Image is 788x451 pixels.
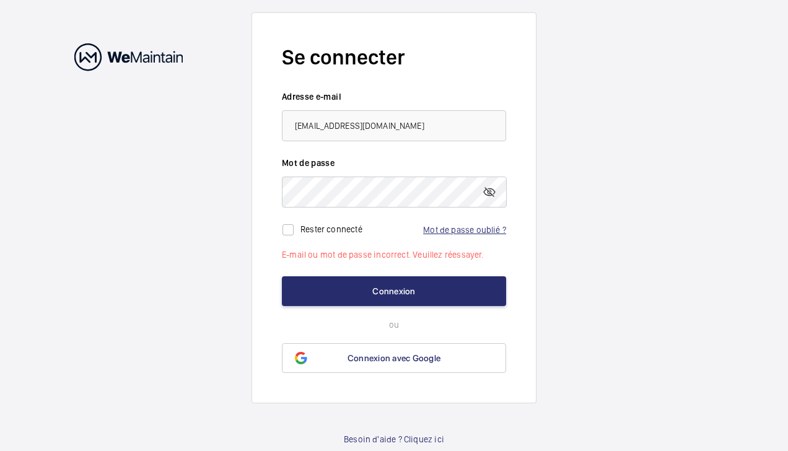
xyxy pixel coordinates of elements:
a: Besoin d'aide ? Cliquez ici [344,433,444,445]
button: Connexion [282,276,506,306]
p: E-mail ou mot de passe incorrect. Veuillez réessayer. [282,248,506,261]
span: Connexion avec Google [348,353,440,363]
a: Mot de passe oublié ? [423,225,506,235]
label: Rester connecté [300,224,362,234]
label: Mot de passe [282,157,506,169]
label: Adresse e-mail [282,90,506,103]
p: ou [282,318,506,331]
h2: Se connecter [282,43,506,72]
input: Votre adresse e-mail [282,110,506,141]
